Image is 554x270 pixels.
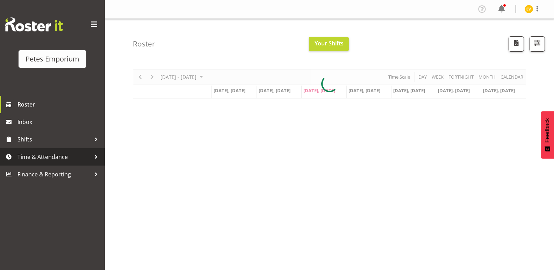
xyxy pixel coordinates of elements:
[17,134,91,145] span: Shifts
[5,17,63,31] img: Rosterit website logo
[530,36,545,52] button: Filter Shifts
[26,54,79,64] div: Petes Emporium
[17,169,91,180] span: Finance & Reporting
[525,5,533,13] img: eva-vailini10223.jpg
[17,117,101,127] span: Inbox
[133,40,155,48] h4: Roster
[509,36,524,52] button: Download a PDF of the roster according to the set date range.
[315,39,344,47] span: Your Shifts
[17,99,101,110] span: Roster
[541,111,554,159] button: Feedback - Show survey
[544,118,551,143] span: Feedback
[309,37,349,51] button: Your Shifts
[17,152,91,162] span: Time & Attendance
